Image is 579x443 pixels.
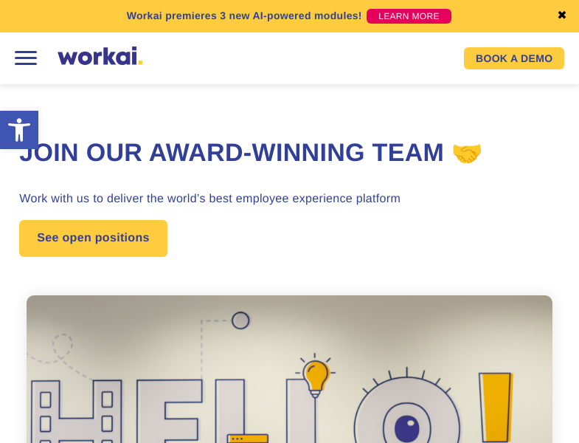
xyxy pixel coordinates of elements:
[19,190,559,208] h3: Work with us to deliver the world’s best employee experience platform
[464,47,564,69] a: BOOK A DEMO
[19,137,559,171] h1: Join our award-winning team 🤝
[557,10,567,22] a: ✖
[367,9,451,24] a: LEARN MORE
[127,8,362,24] p: Workai premieres 3 new AI-powered modules!
[19,220,167,257] a: See open positions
